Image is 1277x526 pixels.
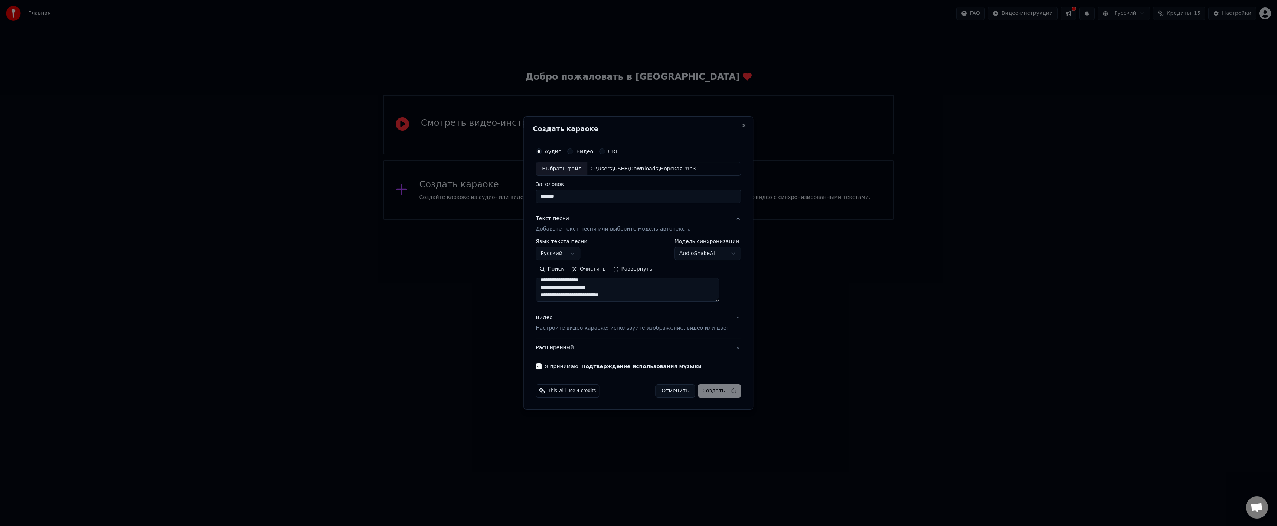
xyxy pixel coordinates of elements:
[576,149,593,154] label: Видео
[536,314,729,332] div: Видео
[536,162,587,176] div: Выбрать файл
[581,364,702,369] button: Я принимаю
[536,239,741,308] div: Текст песниДобавьте текст песни или выберите модель автотекста
[533,125,744,132] h2: Создать караоке
[675,239,741,244] label: Модель синхронизации
[536,264,568,275] button: Поиск
[536,182,741,187] label: Заголовок
[587,165,699,173] div: C:\Users\USER\Downloads\морская.mp3
[536,239,587,244] label: Язык текста песни
[536,338,741,357] button: Расширенный
[536,215,569,223] div: Текст песни
[568,264,610,275] button: Очистить
[548,388,596,394] span: This will use 4 credits
[545,364,702,369] label: Я принимаю
[536,324,729,332] p: Настройте видео караоке: используйте изображение, видео или цвет
[545,149,561,154] label: Аудио
[536,209,741,239] button: Текст песниДобавьте текст песни или выберите модель автотекста
[536,308,741,338] button: ВидеоНастройте видео караоке: используйте изображение, видео или цвет
[655,384,695,398] button: Отменить
[608,149,618,154] label: URL
[609,264,656,275] button: Развернуть
[536,226,691,233] p: Добавьте текст песни или выберите модель автотекста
